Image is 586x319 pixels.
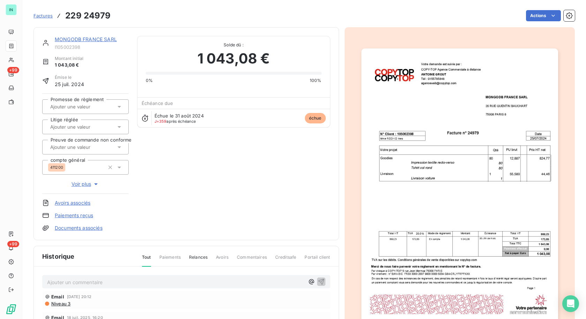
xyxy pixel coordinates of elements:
span: Paiements [159,254,181,266]
span: Factures [33,13,53,18]
span: Émise le [55,74,84,81]
span: 1 043,08 € [197,48,270,69]
span: Tout [142,254,151,267]
a: Documents associés [55,225,103,231]
span: Échue le 31 août 2024 [155,113,204,119]
span: Avoirs [216,254,228,266]
span: 1 043,08 € [55,62,83,69]
a: Avoirs associés [55,199,90,206]
span: J+359 [155,119,167,124]
span: Email [51,294,64,299]
span: +99 [7,241,19,247]
span: Échéance due [142,100,173,106]
span: Commentaires [237,254,267,266]
div: Open Intercom Messenger [562,295,579,312]
h3: 229 24979 [65,9,111,22]
input: Ajouter une valeur [50,124,120,130]
span: Relances [189,254,208,266]
a: MONGODB FRANCE SARL [55,36,117,42]
span: [DATE] 20:12 [67,295,92,299]
span: Niveau 3 [51,301,70,306]
span: Historique [42,252,75,261]
span: 411200 [50,165,63,169]
span: 0% [146,77,153,84]
a: Paiements reçus [55,212,93,219]
span: après échéance [155,119,196,123]
input: Ajouter une valeur [50,144,120,150]
span: Portail client [305,254,330,266]
a: +99 [6,68,16,79]
button: Voir plus [42,180,129,188]
span: +99 [7,67,19,73]
span: Voir plus [72,181,99,188]
img: Logo LeanPay [6,304,17,315]
div: IN [6,4,17,15]
button: Actions [526,10,561,21]
span: Creditsafe [275,254,296,266]
span: 100% [310,77,322,84]
span: Montant initial [55,55,83,62]
a: Factures [33,12,53,19]
span: I105002398 [55,44,129,50]
input: Ajouter une valeur [50,104,120,110]
span: Solde dû : [146,42,322,48]
span: 25 juil. 2024 [55,81,84,88]
span: échue [305,113,326,123]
